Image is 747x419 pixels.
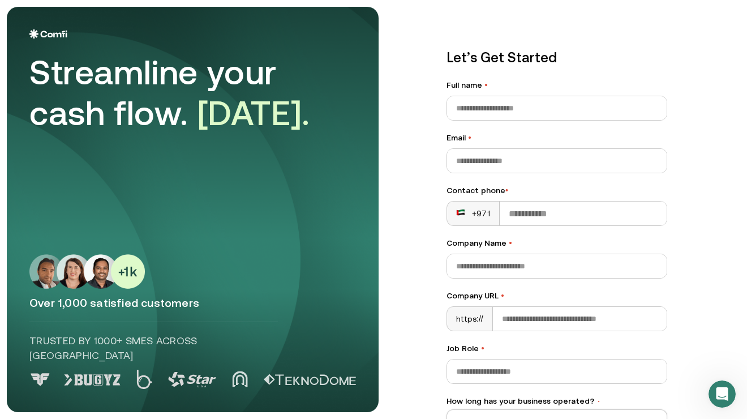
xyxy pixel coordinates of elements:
p: Trusted by 1000+ SMEs across [GEOGRAPHIC_DATA] [29,334,278,363]
div: Contact phone [447,185,667,196]
img: Logo 3 [168,372,216,387]
iframe: Intercom live chat [709,380,736,408]
label: Email [447,132,667,144]
span: • [481,344,484,353]
img: Logo 1 [64,374,121,386]
span: • [505,186,508,195]
div: +971 [456,208,490,219]
div: Streamline your cash flow. [29,52,346,134]
span: • [509,238,512,247]
img: Logo 5 [264,374,356,386]
label: Job Role [447,343,667,354]
img: Logo 4 [232,371,248,387]
p: Over 1,000 satisfied customers [29,296,356,310]
div: https:// [447,307,493,331]
span: [DATE]. [198,93,310,132]
span: • [596,397,601,405]
img: Logo [29,29,67,39]
img: Logo 0 [29,373,51,386]
p: Let’s Get Started [447,48,667,68]
span: • [484,80,488,89]
label: Full name [447,79,667,91]
label: How long has your business operated? [447,395,667,407]
label: Company URL [447,290,667,302]
img: Logo 2 [136,370,152,389]
label: Company Name [447,237,667,249]
span: • [468,133,471,142]
span: • [501,291,504,300]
